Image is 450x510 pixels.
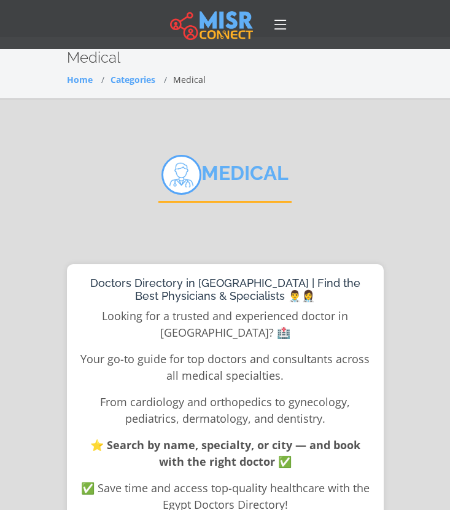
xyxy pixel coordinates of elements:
h2: Medical [67,49,384,67]
img: main.misr_connect [170,9,252,40]
img: أطباء [161,155,201,195]
a: Categories [111,74,155,85]
p: From cardiology and orthopedics to gynecology, pediatrics, dermatology, and dentistry. [79,394,371,427]
h1: Doctors Directory in [GEOGRAPHIC_DATA] | Find the Best Physicians & Specialists 👨‍⚕️👩‍⚕️ [79,277,371,303]
p: Your go-to guide for top doctors and consultants across all medical specialties. [79,351,371,384]
a: Home [67,74,93,85]
p: ⭐ Search by name, specialty, or city — and book with the right doctor ✅ [79,437,371,470]
h2: Medical [158,155,292,203]
li: Medical [158,73,206,86]
p: Looking for a trusted and experienced doctor in [GEOGRAPHIC_DATA]? 🏥 [79,308,371,341]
